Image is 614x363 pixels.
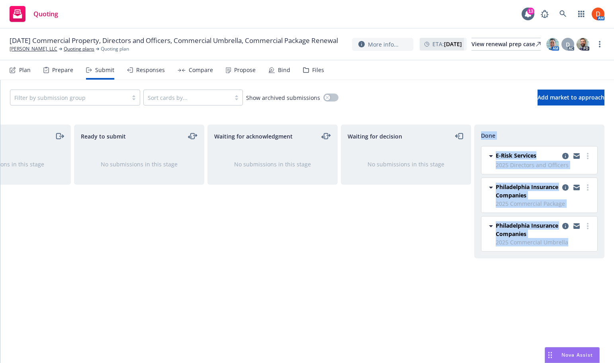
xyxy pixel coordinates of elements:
[101,45,129,53] span: Quoting plan
[561,221,570,231] a: copy logging email
[55,131,64,141] a: moveRight
[538,94,604,101] span: Add market to approach
[496,221,559,238] span: Philadelphia Insurance Companies
[278,67,290,73] div: Bind
[527,8,534,15] div: 13
[214,132,293,141] span: Waiting for acknowledgment
[566,40,570,49] span: D
[234,67,256,73] div: Propose
[10,45,57,53] a: [PERSON_NAME], LLC
[95,67,114,73] div: Submit
[573,6,589,22] a: Switch app
[6,3,61,25] a: Quoting
[496,199,592,208] span: 2025 Commercial Package
[546,38,559,51] img: photo
[312,67,324,73] div: Files
[583,221,592,231] a: more
[572,151,581,161] a: copy logging email
[81,132,126,141] span: Ready to submit
[444,40,462,48] strong: [DATE]
[19,67,31,73] div: Plan
[87,160,191,168] div: No submissions in this stage
[496,161,592,169] span: 2025 Directors and Officers
[354,160,458,168] div: No submissions in this stage
[538,90,604,105] button: Add market to approach
[572,221,581,231] a: copy logging email
[33,11,58,17] span: Quoting
[595,39,604,49] a: more
[52,67,73,73] div: Prepare
[136,67,165,73] div: Responses
[545,347,600,363] button: Nova Assist
[368,40,399,49] span: More info...
[188,131,197,141] a: moveLeftRight
[572,183,581,192] a: copy logging email
[555,6,571,22] a: Search
[496,151,536,160] span: E-Risk Services
[10,36,338,45] span: [DATE] Commercial Property, Directors and Officers, Commercial Umbrella, Commercial Package Renewal
[561,151,570,161] a: copy logging email
[545,347,555,363] div: Drag to move
[592,8,604,20] img: photo
[561,351,593,358] span: Nova Assist
[583,151,592,161] a: more
[496,183,559,199] span: Philadelphia Insurance Companies
[481,131,495,140] span: Done
[471,38,541,50] div: View renewal prep case
[496,238,592,246] span: 2025 Commercial Umbrella
[561,183,570,192] a: copy logging email
[221,160,325,168] div: No submissions in this stage
[352,38,413,51] button: More info...
[471,38,541,51] a: View renewal prep case
[246,94,320,102] span: Show archived submissions
[577,38,589,51] img: photo
[348,132,402,141] span: Waiting for decision
[455,131,464,141] a: moveLeft
[64,45,94,53] a: Quoting plans
[537,6,553,22] a: Report a Bug
[189,67,213,73] div: Compare
[432,40,462,48] span: ETA :
[583,183,592,192] a: more
[321,131,331,141] a: moveLeftRight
